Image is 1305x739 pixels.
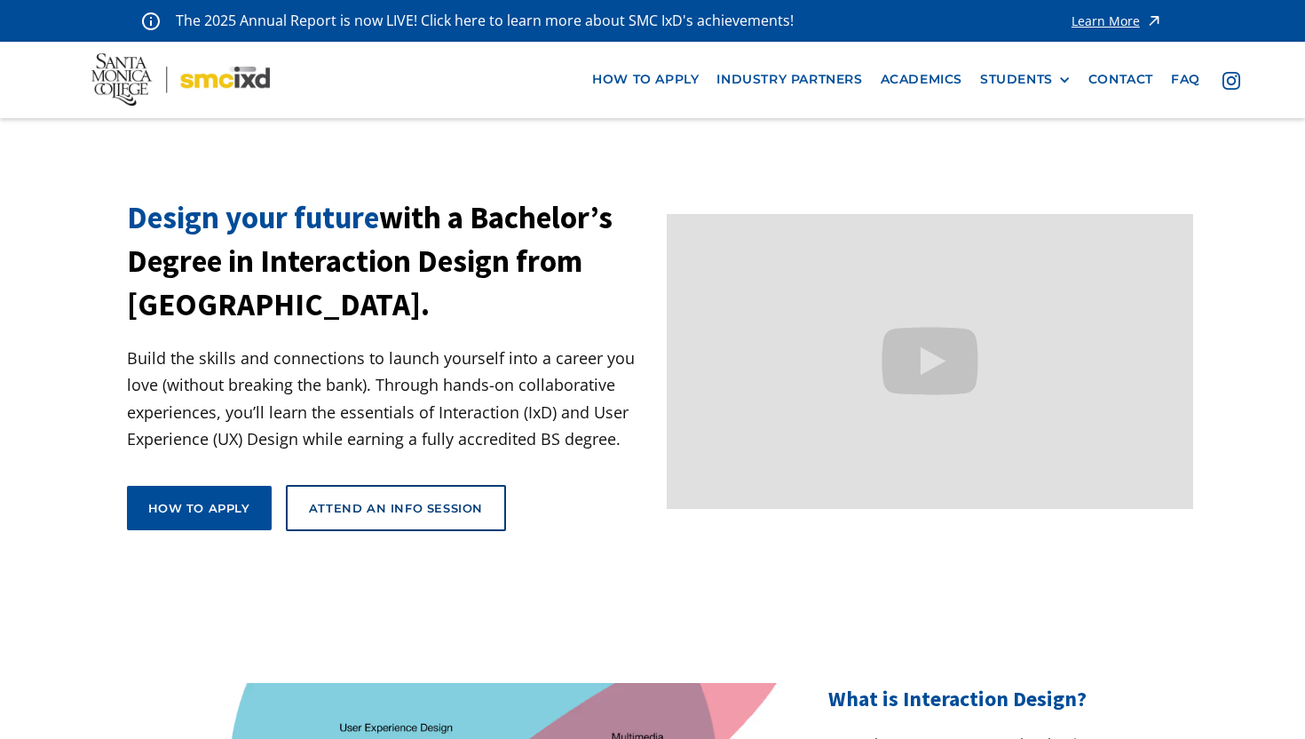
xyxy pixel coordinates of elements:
div: Attend an Info Session [309,500,483,516]
div: Learn More [1072,15,1140,28]
a: industry partners [708,63,871,96]
img: icon - instagram [1222,72,1240,90]
a: Learn More [1072,9,1163,33]
div: How to apply [148,500,250,516]
img: Santa Monica College - SMC IxD logo [91,53,270,106]
a: how to apply [583,63,708,96]
iframe: Design your future with a Bachelor's Degree in Interaction Design from Santa Monica College [667,214,1193,510]
a: Attend an Info Session [286,485,506,531]
a: faq [1162,63,1209,96]
a: How to apply [127,486,272,530]
a: contact [1080,63,1162,96]
p: The 2025 Annual Report is now LIVE! Click here to learn more about SMC IxD's achievements! [176,9,795,33]
a: Academics [872,63,971,96]
h2: What is Interaction Design? [828,683,1178,715]
h1: with a Bachelor’s Degree in Interaction Design from [GEOGRAPHIC_DATA]. [127,196,653,327]
p: Build the skills and connections to launch yourself into a career you love (without breaking the ... [127,345,653,453]
div: STUDENTS [980,72,1053,87]
div: STUDENTS [980,72,1071,87]
img: icon - arrow - alert [1145,9,1163,33]
img: icon - information - alert [142,12,160,30]
span: Design your future [127,198,379,237]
